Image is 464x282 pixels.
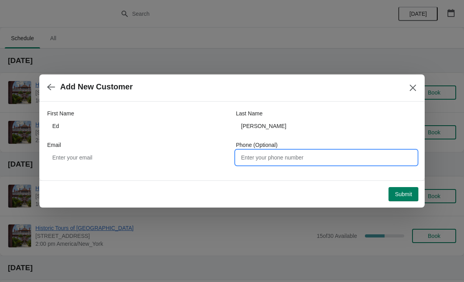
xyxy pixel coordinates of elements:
button: Close [406,81,420,95]
input: Smith [236,119,417,133]
button: Submit [389,187,418,201]
h2: Add New Customer [60,82,133,91]
input: John [47,119,228,133]
input: Enter your email [47,150,228,165]
span: Submit [395,191,412,197]
input: Enter your phone number [236,150,417,165]
label: Phone (Optional) [236,141,278,149]
label: Last Name [236,109,263,117]
label: First Name [47,109,74,117]
label: Email [47,141,61,149]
